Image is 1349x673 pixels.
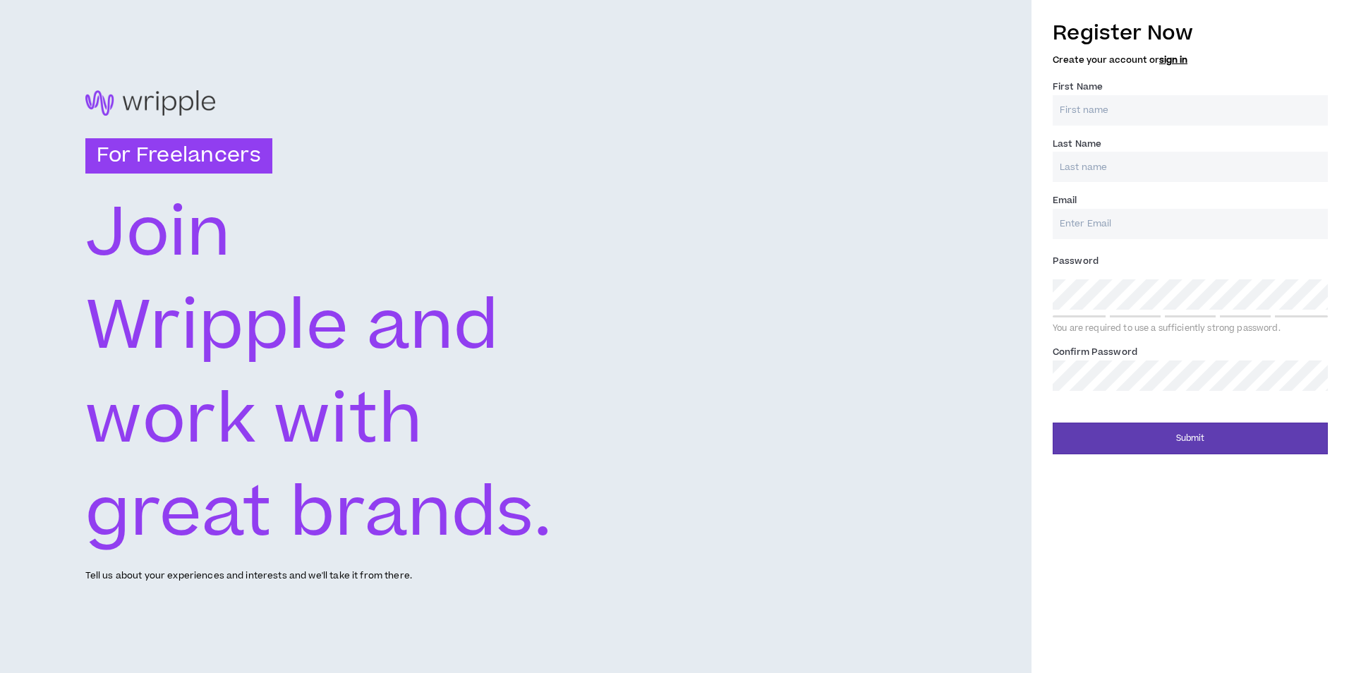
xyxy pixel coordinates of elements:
[1053,18,1328,48] h3: Register Now
[1053,209,1328,239] input: Enter Email
[1053,341,1137,363] label: Confirm Password
[85,569,412,583] p: Tell us about your experiences and interests and we'll take it from there.
[1159,54,1187,66] a: sign in
[1053,95,1328,126] input: First name
[85,279,499,376] text: Wripple and
[1053,133,1101,155] label: Last Name
[1053,189,1077,212] label: Email
[85,372,424,469] text: work with
[1053,75,1103,98] label: First Name
[85,185,231,282] text: Join
[85,466,552,563] text: great brands.
[85,138,272,174] h3: For Freelancers
[1053,255,1099,267] span: Password
[1053,152,1328,182] input: Last name
[1053,423,1328,454] button: Submit
[1053,323,1328,334] div: You are required to use a sufficiently strong password.
[1053,55,1328,65] h5: Create your account or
